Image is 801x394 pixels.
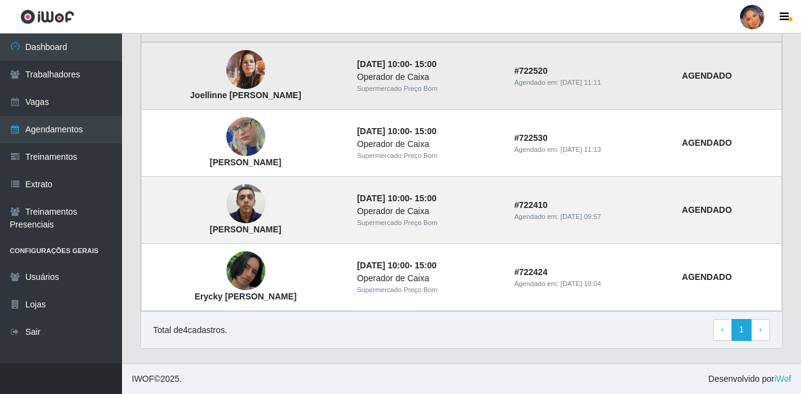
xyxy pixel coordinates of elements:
[357,59,436,69] strong: -
[357,205,500,218] div: Operador de Caixa
[713,319,732,341] a: Previous
[514,133,548,143] strong: # 722530
[415,193,437,203] time: 15:00
[708,373,791,385] span: Desenvolvido por
[153,324,227,337] p: Total de 4 cadastros.
[514,267,548,277] strong: # 722424
[357,260,436,270] strong: -
[415,126,437,136] time: 15:00
[210,224,281,234] strong: [PERSON_NAME]
[226,95,265,179] img: LILIAN SILVA DE SOUZA
[514,279,667,289] div: Agendado em:
[357,218,500,228] div: Supermercado Preço Bom
[132,374,154,384] span: IWOF
[415,59,437,69] time: 15:00
[759,324,762,334] span: ›
[713,319,770,341] nav: pagination
[731,319,752,341] a: 1
[357,138,500,151] div: Operador de Caixa
[226,251,265,291] img: Erycky Gabriel Brito De Lima
[357,59,409,69] time: [DATE] 10:00
[190,90,301,100] strong: Joellinne [PERSON_NAME]
[226,178,265,230] img: Felipe Barbosa de Oliveira
[514,145,667,155] div: Agendado em:
[357,193,409,203] time: [DATE] 10:00
[357,71,500,84] div: Operador de Caixa
[514,200,548,210] strong: # 722410
[210,157,281,167] strong: [PERSON_NAME]
[357,272,500,285] div: Operador de Caixa
[561,146,601,153] time: [DATE] 11:13
[561,280,601,287] time: [DATE] 10:04
[415,260,437,270] time: 15:00
[774,374,791,384] a: iWof
[514,212,667,222] div: Agendado em:
[751,319,770,341] a: Next
[357,126,409,136] time: [DATE] 10:00
[357,193,436,203] strong: -
[357,126,436,136] strong: -
[195,292,296,301] strong: Erycky [PERSON_NAME]
[561,213,601,220] time: [DATE] 09:57
[682,272,732,282] strong: AGENDADO
[357,260,409,270] time: [DATE] 10:00
[682,205,732,215] strong: AGENDADO
[682,138,732,148] strong: AGENDADO
[357,84,500,94] div: Supermercado Preço Bom
[357,285,500,295] div: Supermercado Preço Bom
[357,151,500,161] div: Supermercado Preço Bom
[682,71,732,81] strong: AGENDADO
[514,66,548,76] strong: # 722520
[721,324,724,334] span: ‹
[514,77,667,88] div: Agendado em:
[132,373,182,385] span: © 2025 .
[20,9,74,24] img: CoreUI Logo
[561,79,601,86] time: [DATE] 11:11
[226,50,265,89] img: Joellinne Cristhiane dos Santos Souza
